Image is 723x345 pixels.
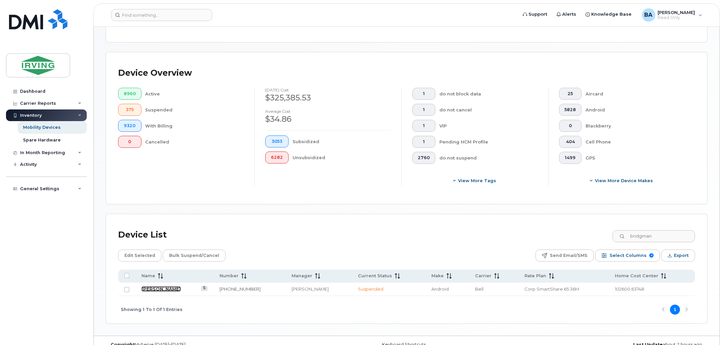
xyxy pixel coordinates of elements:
span: 9320 [124,123,136,128]
span: View More Device Makes [595,178,653,184]
div: $34.86 [265,113,390,125]
button: 25 [559,88,582,100]
span: 1 [418,123,430,128]
span: Edit Selected [124,251,155,261]
span: Corp SmartShare 65 36M [524,286,579,292]
button: 1499 [559,152,582,164]
h4: [DATE] cost [265,88,390,92]
span: 2760 [418,155,430,160]
a: Alerts [552,8,581,21]
button: 1 [412,88,436,100]
span: 1 [418,107,430,112]
div: GPS [586,152,684,164]
span: Android [431,286,449,292]
input: Find something... [111,9,212,21]
span: 25 [565,91,576,96]
span: Number [220,273,239,279]
span: View more tags [458,178,496,184]
span: 5828 [565,107,576,112]
span: 1 [418,91,430,96]
span: Bulk Suspend/Cancel [169,251,219,261]
span: Showing 1 To 1 Of 1 Entries [121,305,183,315]
button: Send Email/SMS [535,250,594,262]
span: 3053 [271,139,283,144]
button: Edit Selected [118,250,161,262]
button: 5828 [559,104,582,116]
button: 9320 [118,120,141,132]
button: Export [661,250,695,262]
button: View more tags [412,175,537,187]
span: 1 [418,139,430,144]
span: Make [431,273,444,279]
div: Cancelled [145,136,244,148]
button: 1 [412,104,436,116]
div: Bonas, Amanda [637,8,707,22]
div: do not block data [439,88,537,100]
div: $325,385.53 [265,92,390,103]
div: Aircard [586,88,684,100]
input: Search Device List ... [613,230,695,242]
span: Rate Plan [524,273,546,279]
span: Knowledge Base [592,11,632,18]
span: 0 [124,139,136,144]
button: 1 [412,120,436,132]
span: 9 [649,253,654,258]
div: do not suspend [439,152,537,164]
a: Support [518,8,552,21]
a: Knowledge Base [581,8,637,21]
span: Support [529,11,548,18]
button: 375 [118,104,141,116]
button: 404 [559,136,582,148]
div: Subsidized [293,135,391,147]
span: Name [141,273,155,279]
span: Carrier [475,273,491,279]
button: Page 1 [670,305,680,315]
div: [PERSON_NAME] [292,286,346,292]
a: [PHONE_NUMBER] [220,286,261,292]
span: 102600.63748 [615,286,644,292]
div: VIP [439,120,537,132]
div: With Billing [145,120,244,132]
a: [PERSON_NAME] [141,286,181,292]
div: Cell Phone [586,136,684,148]
button: 0 [118,136,141,148]
span: 6282 [271,155,283,160]
span: 404 [565,139,576,144]
div: do not cancel [439,104,537,116]
span: Current Status [358,273,392,279]
div: Device List [118,226,167,244]
div: Device Overview [118,64,192,82]
span: 0 [565,123,576,128]
span: Suspended [358,286,383,292]
button: 2760 [412,152,436,164]
button: Select Columns 9 [595,250,660,262]
span: Export [674,251,689,261]
span: Select Columns [610,251,647,261]
span: Manager [292,273,312,279]
button: 6282 [265,151,289,163]
span: 375 [124,107,136,112]
button: 0 [559,120,582,132]
span: [PERSON_NAME] [658,10,695,15]
div: Android [586,104,684,116]
span: 1499 [565,155,576,160]
span: 8960 [124,91,136,96]
span: Home Cost Center [615,273,658,279]
button: 3053 [265,135,289,147]
button: Bulk Suspend/Cancel [163,250,226,262]
span: Alerts [563,11,577,18]
button: 1 [412,136,436,148]
span: Send Email/SMS [550,251,588,261]
div: Pending HCM Profile [439,136,537,148]
span: Bell [475,286,483,292]
button: View More Device Makes [559,175,684,187]
a: View Last Bill [201,286,208,291]
div: Active [145,88,244,100]
div: Blackberry [586,120,684,132]
span: Read Only [658,15,695,20]
button: 8960 [118,88,141,100]
span: BA [645,11,653,19]
div: Suspended [145,104,244,116]
div: Unsubsidized [293,151,391,163]
h4: Average cost [265,109,390,113]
